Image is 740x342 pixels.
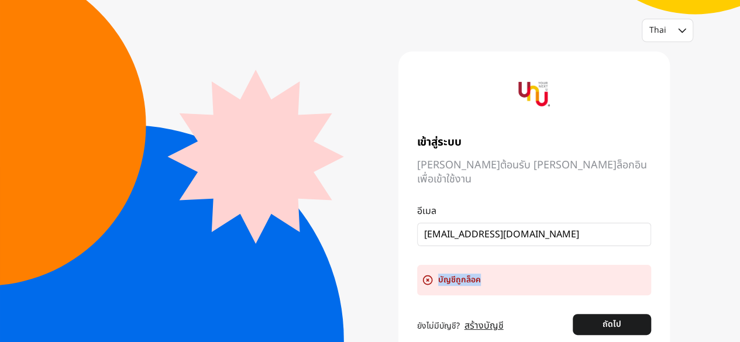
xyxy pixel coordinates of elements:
[417,320,460,332] span: ยังไม่มีบัญชี?
[649,25,671,36] div: Thai
[518,78,550,110] img: yournextu-logo-vertical-compact-v2.png
[424,227,635,241] input: อีเมล
[417,136,651,149] span: เข้าสู่ระบบ
[417,158,651,186] span: [PERSON_NAME]ต้อนรับ [PERSON_NAME]ล็อกอินเพื่อเข้าใช้งาน
[464,319,504,333] a: สร้างบัญชี
[417,204,651,218] p: อีเมล
[573,314,650,335] button: ถัดไป
[417,265,651,295] div: บัญชีถูกล็อค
